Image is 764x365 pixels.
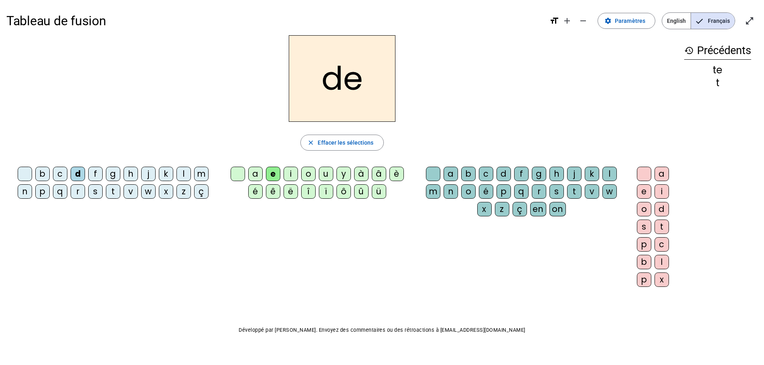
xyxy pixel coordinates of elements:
[496,167,511,181] div: d
[318,138,373,147] span: Effacer les sélections
[578,16,588,26] mat-icon: remove
[745,16,754,26] mat-icon: open_in_full
[141,184,156,199] div: w
[389,167,404,181] div: è
[159,167,173,181] div: k
[637,255,651,269] div: b
[655,255,669,269] div: l
[598,13,655,29] button: Paramètres
[88,167,103,181] div: f
[266,184,280,199] div: ê
[35,184,50,199] div: p
[532,184,546,199] div: r
[495,202,509,216] div: z
[662,13,691,29] span: English
[637,202,651,216] div: o
[575,13,591,29] button: Diminuer la taille de la police
[354,167,369,181] div: à
[336,184,351,199] div: ô
[88,184,103,199] div: s
[284,167,298,181] div: i
[248,167,263,181] div: a
[514,184,529,199] div: q
[336,167,351,181] div: y
[307,139,314,146] mat-icon: close
[742,13,758,29] button: Entrer en plein écran
[461,167,476,181] div: b
[585,184,599,199] div: v
[549,202,566,216] div: on
[176,184,191,199] div: z
[684,65,751,75] div: te
[6,325,758,335] p: Développé par [PERSON_NAME]. Envoyez des commentaires ou des rétroactions à [EMAIL_ADDRESS][DOMAI...
[479,184,493,199] div: é
[6,8,543,34] h1: Tableau de fusion
[124,184,138,199] div: v
[35,167,50,181] div: b
[248,184,263,199] div: é
[372,167,386,181] div: â
[637,237,651,252] div: p
[662,12,735,29] mat-button-toggle-group: Language selection
[567,184,582,199] div: t
[684,46,694,55] mat-icon: history
[53,184,67,199] div: q
[684,78,751,88] div: t
[637,220,651,234] div: s
[549,16,559,26] mat-icon: format_size
[479,167,493,181] div: c
[18,184,32,199] div: n
[71,167,85,181] div: d
[567,167,582,181] div: j
[559,13,575,29] button: Augmenter la taille de la police
[549,167,564,181] div: h
[124,167,138,181] div: h
[301,184,316,199] div: î
[530,202,546,216] div: en
[514,167,529,181] div: f
[300,135,383,151] button: Effacer les sélections
[532,167,546,181] div: g
[106,184,120,199] div: t
[444,184,458,199] div: n
[289,35,395,122] h2: de
[319,184,333,199] div: ï
[71,184,85,199] div: r
[284,184,298,199] div: ë
[444,167,458,181] div: a
[615,16,645,26] span: Paramètres
[604,17,612,24] mat-icon: settings
[372,184,386,199] div: ü
[266,167,280,181] div: e
[106,167,120,181] div: g
[562,16,572,26] mat-icon: add
[602,167,617,181] div: l
[655,272,669,287] div: x
[637,272,651,287] div: p
[194,184,209,199] div: ç
[655,167,669,181] div: a
[141,167,156,181] div: j
[461,184,476,199] div: o
[176,167,191,181] div: l
[655,220,669,234] div: t
[585,167,599,181] div: k
[319,167,333,181] div: u
[684,42,751,60] h3: Précédents
[426,184,440,199] div: m
[301,167,316,181] div: o
[354,184,369,199] div: û
[496,184,511,199] div: p
[513,202,527,216] div: ç
[549,184,564,199] div: s
[655,237,669,252] div: c
[194,167,209,181] div: m
[655,184,669,199] div: i
[602,184,617,199] div: w
[655,202,669,216] div: d
[637,184,651,199] div: e
[477,202,492,216] div: x
[159,184,173,199] div: x
[691,13,735,29] span: Français
[53,167,67,181] div: c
